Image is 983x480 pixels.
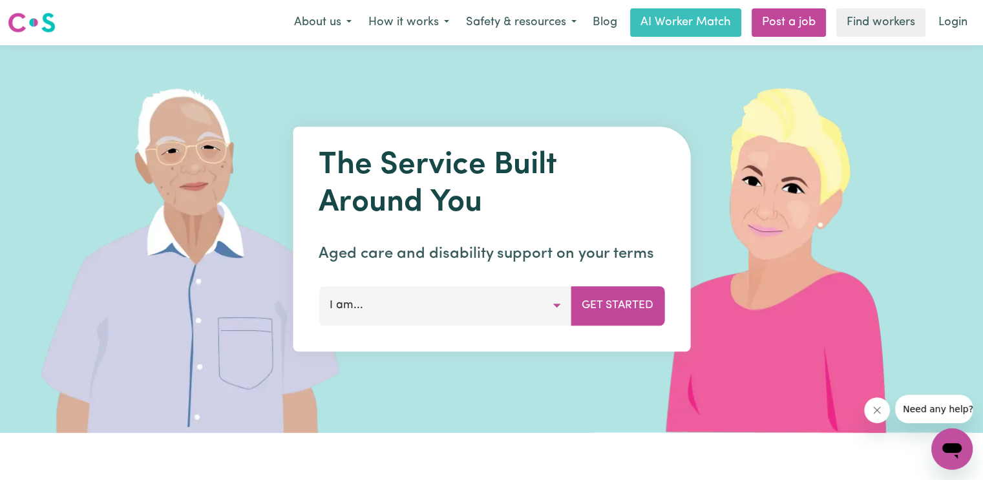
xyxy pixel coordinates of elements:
[319,147,664,222] h1: The Service Built Around You
[864,397,890,423] iframe: Close message
[8,11,56,34] img: Careseekers logo
[8,8,56,37] a: Careseekers logo
[931,428,973,470] iframe: Button to launch messaging window
[8,9,78,19] span: Need any help?
[931,8,975,37] a: Login
[458,9,585,36] button: Safety & resources
[286,9,360,36] button: About us
[319,286,571,325] button: I am...
[571,286,664,325] button: Get Started
[752,8,826,37] a: Post a job
[319,242,664,266] p: Aged care and disability support on your terms
[360,9,458,36] button: How it works
[585,8,625,37] a: Blog
[895,395,973,423] iframe: Message from company
[836,8,925,37] a: Find workers
[630,8,741,37] a: AI Worker Match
